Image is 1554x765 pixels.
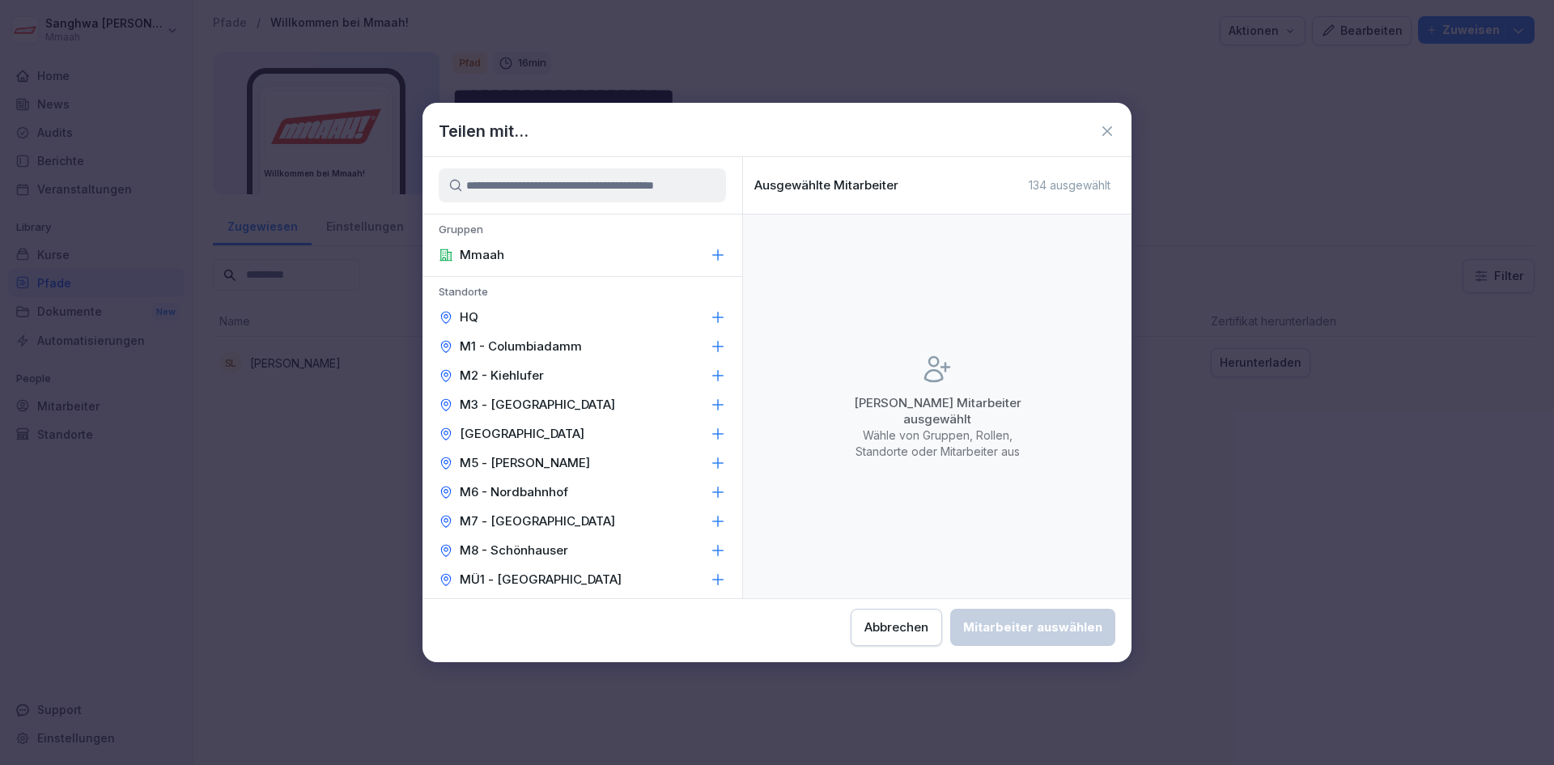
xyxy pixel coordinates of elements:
p: [GEOGRAPHIC_DATA] [460,426,584,442]
h1: Teilen mit... [439,119,529,143]
p: Ausgewählte Mitarbeiter [754,178,898,193]
div: Abbrechen [864,618,928,636]
p: 134 ausgewählt [1029,178,1110,193]
p: M1 - Columbiadamm [460,338,582,355]
p: M7 - [GEOGRAPHIC_DATA] [460,513,615,529]
p: [PERSON_NAME] Mitarbeiter ausgewählt [840,395,1034,427]
button: Mitarbeiter auswählen [950,609,1115,646]
p: M5 - [PERSON_NAME] [460,455,590,471]
p: HQ [460,309,478,325]
button: Abbrechen [851,609,942,646]
p: Gruppen [422,223,742,240]
p: M8 - Schönhauser [460,542,568,559]
p: Wähle von Gruppen, Rollen, Standorte oder Mitarbeiter aus [840,427,1034,460]
p: M2 - Kiehlufer [460,368,544,384]
p: M3 - [GEOGRAPHIC_DATA] [460,397,615,413]
p: M6 - Nordbahnhof [460,484,568,500]
div: Mitarbeiter auswählen [963,618,1102,636]
p: Mmaah [460,247,504,263]
p: MÜ1 - [GEOGRAPHIC_DATA] [460,572,622,588]
p: Standorte [422,285,742,303]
